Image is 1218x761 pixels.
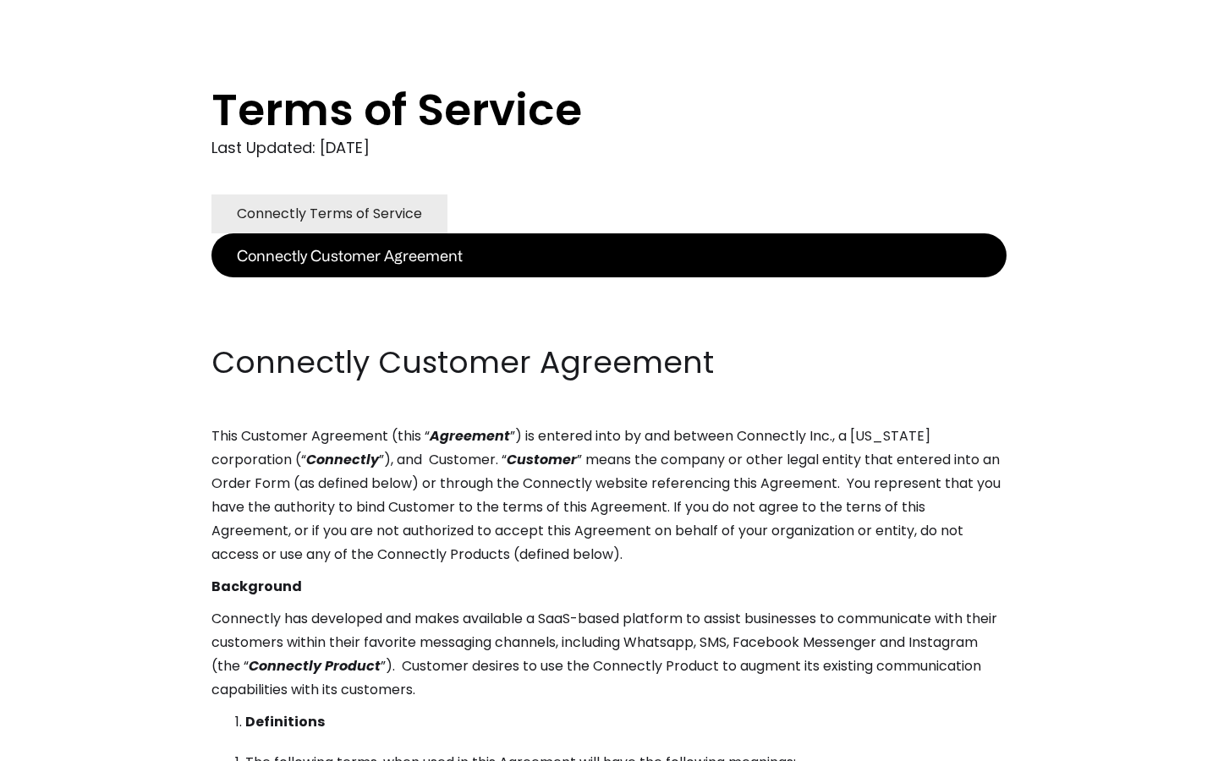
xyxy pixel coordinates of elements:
[211,424,1007,567] p: This Customer Agreement (this “ ”) is entered into by and between Connectly Inc., a [US_STATE] co...
[211,309,1007,333] p: ‍
[507,450,577,469] em: Customer
[211,135,1007,161] div: Last Updated: [DATE]
[211,277,1007,301] p: ‍
[249,656,381,676] em: Connectly Product
[245,712,325,731] strong: Definitions
[211,342,1007,384] h2: Connectly Customer Agreement
[34,731,101,755] ul: Language list
[211,577,302,596] strong: Background
[306,450,379,469] em: Connectly
[211,85,939,135] h1: Terms of Service
[237,244,463,267] div: Connectly Customer Agreement
[430,426,510,446] em: Agreement
[17,730,101,755] aside: Language selected: English
[237,202,422,226] div: Connectly Terms of Service
[211,607,1007,702] p: Connectly has developed and makes available a SaaS-based platform to assist businesses to communi...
